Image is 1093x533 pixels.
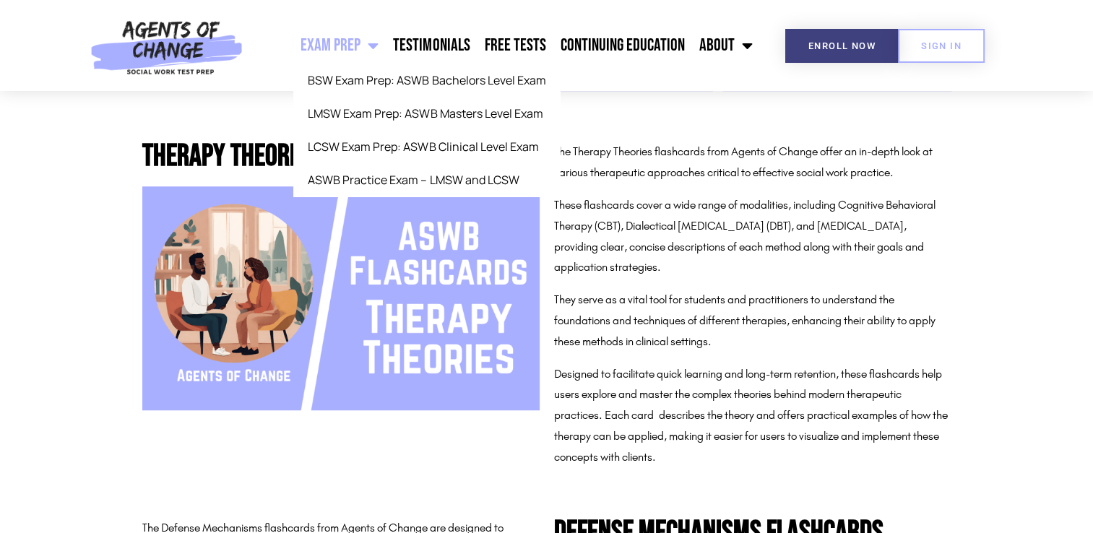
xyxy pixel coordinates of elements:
nav: Menu [250,27,760,64]
ul: Exam Prep [293,64,560,196]
span: Enroll Now [808,41,876,51]
a: BSW Exam Prep: ASWB Bachelors Level Exam [293,64,560,97]
a: LCSW Exam Prep: ASWB Clinical Level Exam [293,130,560,163]
p: These flashcards cover a wide range of modalities, including Cognitive Behavioral Therapy (CBT), ... [554,195,951,278]
a: Testimonials [386,27,477,64]
a: LMSW Exam Prep: ASWB Masters Level Exam [293,97,560,130]
p: The Therapy Theories flashcards from Agents of Change offer an in-depth look at various therapeut... [554,142,951,183]
p: Designed to facilitate quick learning and long-term retention, these flashcards help users explor... [554,364,951,468]
a: ASWB Practice Exam – LMSW and LCSW [293,163,560,196]
a: Exam Prep [293,27,386,64]
a: About [691,27,759,64]
h2: Therapy Theories Flashcards [142,142,540,172]
span: SIGN IN [921,41,962,51]
a: Free Tests [477,27,553,64]
p: They serve as a vital tool for students and practitioners to understand the foundations and techn... [554,290,951,352]
a: Continuing Education [553,27,691,64]
a: SIGN IN [898,29,985,63]
a: Enroll Now [785,29,899,63]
